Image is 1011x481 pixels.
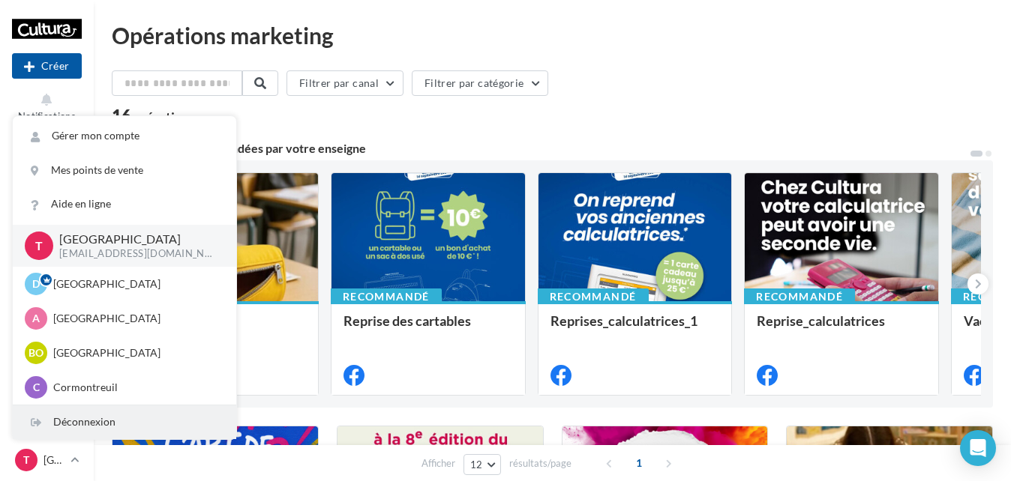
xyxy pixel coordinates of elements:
span: Afficher [421,456,455,471]
div: Reprises_calculatrices_1 [550,313,720,343]
span: 1 [627,451,651,475]
div: 6 opérations recommandées par votre enseigne [112,142,969,154]
span: Notifications [18,110,76,122]
p: [GEOGRAPHIC_DATA] [53,345,218,360]
p: [GEOGRAPHIC_DATA] [53,311,218,326]
span: Bo [28,345,43,360]
span: C [33,380,40,395]
span: D [32,276,40,291]
button: Notifications [12,88,82,125]
span: résultats/page [509,456,571,471]
div: Nouvelle campagne [12,53,82,79]
div: Recommandé [538,288,649,305]
div: Opérations marketing [112,24,993,46]
div: Reprise_calculatrices [757,313,926,343]
button: 12 [463,454,502,475]
div: 16 [112,108,196,124]
div: Reprise des cartables [343,313,513,343]
a: Gérer mon compte [13,119,236,153]
div: Recommandé [744,288,855,305]
button: Filtrer par catégorie [412,70,548,96]
span: T [23,453,29,468]
span: 12 [470,459,483,471]
p: Cormontreuil [53,380,218,395]
button: Filtrer par canal [286,70,403,96]
a: T [GEOGRAPHIC_DATA] [12,446,82,474]
p: [GEOGRAPHIC_DATA] [59,231,212,248]
div: Déconnexion [13,405,236,439]
p: [GEOGRAPHIC_DATA] [43,453,64,468]
p: [EMAIL_ADDRESS][DOMAIN_NAME] [59,247,212,261]
button: Créer [12,53,82,79]
span: A [32,311,40,326]
div: opérations [131,110,196,124]
a: Aide en ligne [13,187,236,221]
div: Open Intercom Messenger [960,430,996,466]
a: Mes points de vente [13,154,236,187]
div: Recommandé [331,288,442,305]
p: [GEOGRAPHIC_DATA] [53,276,218,291]
span: T [35,237,43,254]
